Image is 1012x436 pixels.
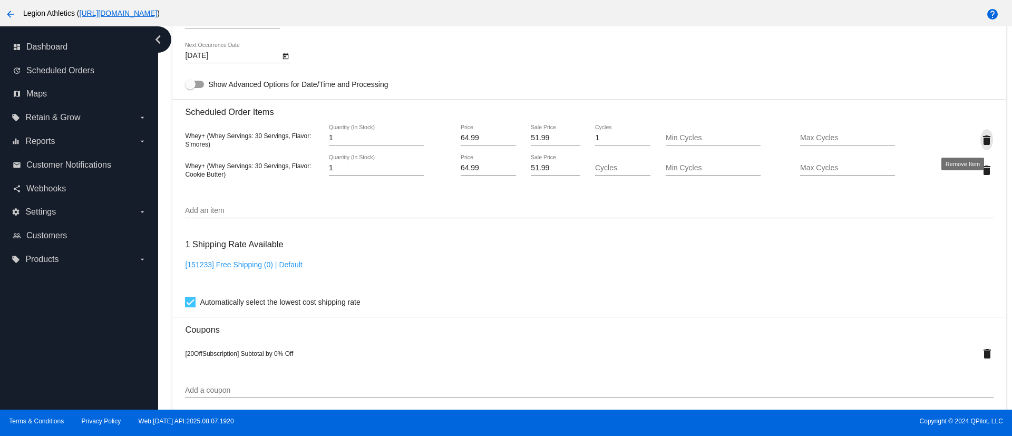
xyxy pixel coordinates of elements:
input: Add a coupon [185,386,993,395]
span: Legion Athletics ( ) [23,9,160,17]
a: dashboard Dashboard [13,38,147,55]
input: Sale Price [531,164,580,172]
input: Price [461,134,516,142]
mat-icon: delete [980,164,993,177]
a: map Maps [13,85,147,102]
i: equalizer [12,137,20,146]
a: update Scheduled Orders [13,62,147,79]
i: arrow_drop_down [138,208,147,216]
input: Sale Price [531,134,580,142]
a: share Webhooks [13,180,147,197]
span: Maps [26,89,47,99]
mat-icon: help [986,8,999,21]
h3: Coupons [185,317,993,335]
h3: Scheduled Order Items [185,99,993,117]
input: Add an item [185,207,993,215]
span: Scheduled Orders [26,66,94,75]
input: Quantity (In Stock) [329,164,424,172]
input: Price [461,164,516,172]
i: email [13,161,21,169]
span: Whey+ (Whey Servings: 30 Servings, Flavor: S'mores) [185,132,311,148]
a: Terms & Conditions [9,418,64,425]
span: Settings [25,207,56,217]
a: [151233] Free Shipping (0) | Default [185,260,302,269]
span: Webhooks [26,184,66,193]
input: Next Occurrence Date [185,52,280,60]
input: Cycles [595,134,650,142]
i: map [13,90,21,98]
input: Cycles [595,164,650,172]
input: Quantity (In Stock) [329,134,424,142]
i: update [13,66,21,75]
a: Privacy Policy [82,418,121,425]
span: [20OffSubscription] Subtotal by 0% Off [185,350,293,357]
a: Web:[DATE] API:2025.08.07.1920 [139,418,234,425]
input: Min Cycles [666,134,761,142]
span: Retain & Grow [25,113,80,122]
span: Reports [25,137,55,146]
i: arrow_drop_down [138,137,147,146]
i: settings [12,208,20,216]
i: local_offer [12,113,20,122]
mat-icon: delete [980,134,993,147]
span: Show Advanced Options for Date/Time and Processing [208,79,388,90]
button: Open calendar [280,50,291,61]
i: share [13,185,21,193]
span: Copyright © 2024 QPilot, LLC [515,418,1003,425]
span: Products [25,255,59,264]
i: arrow_drop_down [138,113,147,122]
input: Max Cycles [800,134,895,142]
mat-icon: delete [981,347,994,360]
span: Customer Notifications [26,160,111,170]
a: [URL][DOMAIN_NAME] [80,9,158,17]
a: people_outline Customers [13,227,147,244]
i: people_outline [13,231,21,240]
span: Automatically select the lowest cost shipping rate [200,296,360,308]
i: chevron_left [150,31,167,48]
i: arrow_drop_down [138,255,147,264]
span: Whey+ (Whey Servings: 30 Servings, Flavor: Cookie Butter) [185,162,311,178]
mat-icon: arrow_back [4,8,17,21]
input: Min Cycles [666,164,761,172]
h3: 1 Shipping Rate Available [185,233,283,256]
input: Max Cycles [800,164,895,172]
span: Customers [26,231,67,240]
span: Dashboard [26,42,67,52]
a: email Customer Notifications [13,157,147,173]
i: local_offer [12,255,20,264]
i: dashboard [13,43,21,51]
